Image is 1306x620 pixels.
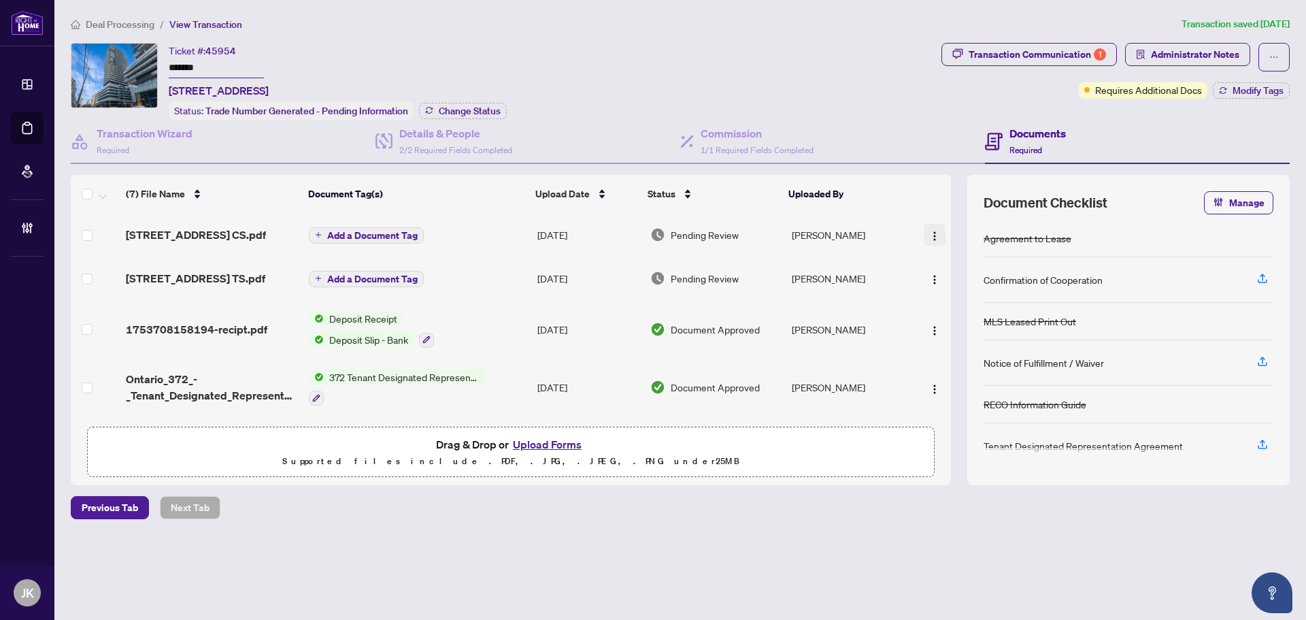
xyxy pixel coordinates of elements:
img: Logo [929,274,940,285]
td: [PERSON_NAME] [786,257,911,300]
button: Change Status [419,103,507,119]
span: Pending Review [671,271,739,286]
button: Manage [1204,191,1273,214]
button: Administrator Notes [1125,43,1250,66]
h4: Documents [1009,125,1066,142]
span: Administrator Notes [1151,44,1239,65]
span: [STREET_ADDRESS] CS.pdf [126,227,266,243]
div: 1 [1094,48,1106,61]
span: Ontario_372_-_Tenant_Designated_Representation_Agreement_-_Authority_for_Leas_1.pdf [126,371,298,404]
button: Logo [924,319,945,340]
p: Supported files include .PDF, .JPG, .JPEG, .PNG under 25 MB [96,453,926,470]
img: Logo [929,384,940,395]
span: plus [315,231,322,238]
span: 1753708158194-recipt.pdf [126,321,267,338]
div: MLS Leased Print Out [984,314,1076,329]
button: Upload Forms [509,436,586,453]
h4: Details & People [399,125,512,142]
button: Logo [924,376,945,398]
span: 45954 [205,45,236,57]
span: Drag & Drop orUpload FormsSupported files include .PDF, .JPG, .JPEG, .PNG under25MB [88,427,934,478]
article: Transaction saved [DATE] [1182,16,1290,32]
img: Status Icon [309,370,324,385]
button: Open asap [1252,572,1292,613]
button: Status IconDeposit ReceiptStatus IconDeposit Slip - Bank [309,311,434,348]
button: Transaction Communication1 [941,43,1117,66]
img: Status Icon [309,332,324,347]
th: Document Tag(s) [303,175,531,213]
th: Status [642,175,783,213]
div: Agreement to Lease [984,231,1071,246]
span: plus [315,275,322,282]
img: logo [11,10,44,35]
span: Deposit Receipt [324,311,403,326]
div: Transaction Communication [969,44,1106,65]
span: Required [1009,145,1042,155]
th: Upload Date [530,175,642,213]
span: home [71,20,80,29]
span: 2/2 Required Fields Completed [399,145,512,155]
span: solution [1136,50,1145,59]
td: [DATE] [532,213,645,257]
img: Document Status [650,380,665,395]
td: [PERSON_NAME] [786,417,911,475]
th: (7) File Name [120,175,303,213]
img: Document Status [650,227,665,242]
span: Status [648,186,675,201]
span: Pending Review [671,227,739,242]
td: [PERSON_NAME] [786,359,911,417]
h4: Transaction Wizard [97,125,192,142]
img: Document Status [650,271,665,286]
span: Document Approved [671,380,760,395]
button: Modify Tags [1213,82,1290,99]
img: IMG-C12190659_1.jpg [71,44,157,108]
span: Document Approved [671,322,760,337]
span: Modify Tags [1233,86,1284,95]
td: [PERSON_NAME] [786,213,911,257]
span: 372 Tenant Designated Representation Agreement - Authority for Lease or Purchase [324,370,485,385]
span: [STREET_ADDRESS] TS.pdf [126,270,265,287]
span: (7) File Name [126,186,185,201]
li: / [160,16,164,32]
span: Upload Date [535,186,590,201]
td: [PERSON_NAME] [786,300,911,359]
td: [DATE] [532,257,645,300]
td: [DATE] [532,417,645,475]
span: Deposit Slip - Bank [324,332,414,347]
button: Logo [924,224,945,246]
img: Document Status [650,322,665,337]
span: ellipsis [1269,52,1279,62]
button: Previous Tab [71,496,149,519]
div: RECO Information Guide [984,397,1086,412]
div: Confirmation of Cooperation [984,272,1103,287]
span: Previous Tab [82,497,138,519]
span: Document Checklist [984,193,1107,212]
div: Notice of Fulfillment / Waiver [984,355,1104,370]
span: Add a Document Tag [327,231,418,240]
span: Requires Additional Docs [1095,82,1202,97]
span: Add a Document Tag [327,274,418,284]
span: 1/1 Required Fields Completed [701,145,814,155]
span: Manage [1229,192,1265,214]
span: Drag & Drop or [436,436,586,453]
span: Deal Processing [86,18,154,31]
img: Status Icon [309,311,324,326]
h4: Commission [701,125,814,142]
button: Status Icon372 Tenant Designated Representation Agreement - Authority for Lease or Purchase [309,370,485,406]
div: Ticket #: [169,43,236,59]
button: Next Tab [160,496,220,519]
th: Uploaded By [783,175,907,213]
td: [DATE] [532,300,645,359]
button: Add a Document Tag [309,227,424,244]
span: JK [21,583,34,602]
span: Change Status [439,106,501,116]
button: Logo [924,267,945,289]
button: Add a Document Tag [309,226,424,244]
div: Tenant Designated Representation Agreement [984,438,1183,453]
td: [DATE] [532,359,645,417]
button: Add a Document Tag [309,271,424,287]
span: Required [97,145,129,155]
span: View Transaction [169,18,242,31]
img: Logo [929,325,940,336]
img: Logo [929,231,940,242]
